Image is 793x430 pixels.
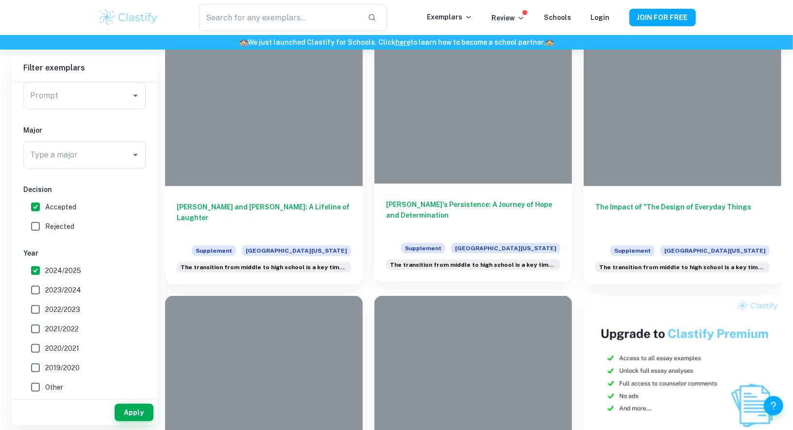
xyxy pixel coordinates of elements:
button: Open [129,89,142,103]
span: 🏫 [239,38,248,46]
span: [GEOGRAPHIC_DATA][US_STATE] [242,245,351,256]
div: The transition from middle to high school is a key time for students as they reach new levels of ... [386,259,560,270]
span: Supplement [401,243,445,254]
span: The transition from middle to high school is a key time for students as the [390,260,557,269]
a: Schools [544,14,572,21]
span: Supplement [192,245,236,256]
h6: Year [23,248,146,258]
h6: Major [23,125,146,136]
span: [GEOGRAPHIC_DATA][US_STATE] [660,245,770,256]
a: [PERSON_NAME] and [PERSON_NAME]: A Lifeline of LaughterSupplement[GEOGRAPHIC_DATA][US_STATE]The t... [165,38,363,284]
div: Premium [557,40,567,50]
span: 2020/2021 [45,343,79,354]
span: 2023/2024 [45,285,81,295]
a: Login [591,14,610,21]
span: The transition from middle to high school is a key time for students as the [599,263,766,272]
input: Search for any exemplars... [199,4,359,31]
h6: [PERSON_NAME] and [PERSON_NAME]: A Lifeline of Laughter [177,202,351,234]
button: JOIN FOR FREE [629,9,696,26]
a: here [395,38,410,46]
span: 🏫 [545,38,554,46]
span: 2021/2022 [45,324,79,334]
a: [PERSON_NAME]'s Persistence: A Journey of Hope and DeterminationSupplement[GEOGRAPHIC_DATA][US_ST... [374,38,572,284]
span: Supplement [610,245,655,256]
button: Apply [115,404,153,421]
div: The transition from middle to high school is a key time for students as they reach new levels of ... [595,262,770,273]
a: The Impact of "The Design of Everyday ThingsSupplement[GEOGRAPHIC_DATA][US_STATE]The transition f... [584,38,781,284]
p: Exemplars [427,12,472,22]
span: The transition from middle to high school is a key time for students as the [181,263,347,272]
h6: The Impact of "The Design of Everyday Things [595,202,770,234]
h6: [PERSON_NAME]'s Persistence: A Journey of Hope and Determination [386,199,560,231]
h6: We just launched Clastify for Schools. Click to learn how to become a school partner. [2,37,791,48]
span: 2019/2020 [45,362,80,373]
h6: Decision [23,184,146,195]
span: 2024/2025 [45,265,81,276]
h6: Filter exemplars [12,54,157,82]
button: Open [129,148,142,162]
div: The transition from middle to high school is a key time for students as they reach new levels of ... [177,262,351,273]
span: [GEOGRAPHIC_DATA][US_STATE] [451,243,560,254]
span: Other [45,382,63,393]
span: 2022/2023 [45,304,80,315]
span: Accepted [45,202,76,212]
span: Rejected [45,221,74,232]
button: Help and Feedback [764,396,783,415]
p: Review [492,13,525,23]
img: Clastify logo [98,8,159,27]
